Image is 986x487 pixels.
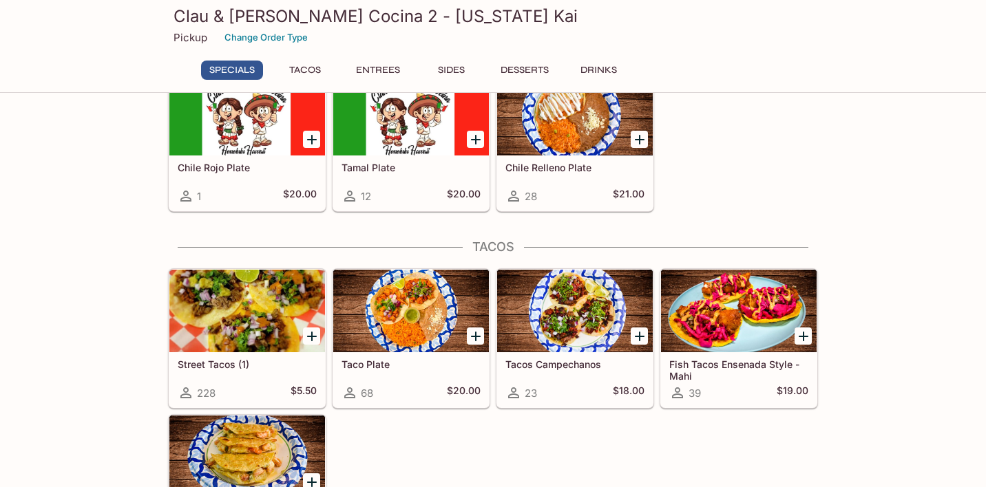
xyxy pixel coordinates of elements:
div: Chile Relleno Plate [497,73,653,155]
a: Fish Tacos Ensenada Style - Mahi39$19.00 [660,269,817,408]
div: Taco Plate [333,270,489,352]
button: Add Tacos Campechanos [631,327,648,345]
h5: Chile Rojo Plate [178,162,317,173]
div: Chile Rojo Plate [169,73,325,155]
a: Tamal Plate12$20.00 [333,72,490,211]
span: 39 [689,387,701,400]
h5: $21.00 [613,188,644,204]
h5: $18.00 [613,385,644,401]
a: Chile Rojo Plate1$20.00 [169,72,326,211]
button: Add Chile Relleno Plate [631,131,648,148]
button: Tacos [274,61,336,80]
span: 228 [197,387,216,400]
div: Tacos Campechanos [497,270,653,352]
button: Drinks [567,61,629,80]
button: Desserts [493,61,556,80]
button: Entrees [347,61,409,80]
span: 1 [197,190,201,203]
span: 23 [525,387,537,400]
button: Add Street Tacos (1) [303,327,320,345]
h5: $5.50 [291,385,317,401]
h5: Tacos Campechanos [505,358,644,370]
h5: $20.00 [447,188,481,204]
button: Add Taco Plate [467,327,484,345]
h5: Fish Tacos Ensenada Style - Mahi [669,358,808,381]
h3: Clau & [PERSON_NAME] Cocina 2 - [US_STATE] Kai [174,6,812,27]
span: 28 [525,190,537,203]
a: Tacos Campechanos23$18.00 [496,269,653,408]
button: Add Chile Rojo Plate [303,131,320,148]
button: Sides [420,61,482,80]
h5: Street Tacos (1) [178,358,317,370]
button: Add Fish Tacos Ensenada Style - Mahi [795,327,812,345]
button: Change Order Type [218,27,314,48]
a: Taco Plate68$20.00 [333,269,490,408]
h5: Taco Plate [342,358,481,370]
span: 12 [361,190,371,203]
h5: Tamal Plate [342,162,481,173]
h5: Chile Relleno Plate [505,162,644,173]
a: Chile Relleno Plate28$21.00 [496,72,653,211]
div: Fish Tacos Ensenada Style - Mahi [661,270,817,352]
a: Street Tacos (1)228$5.50 [169,269,326,408]
button: Specials [201,61,263,80]
h4: Tacos [168,239,818,255]
h5: $20.00 [447,385,481,401]
span: 68 [361,387,373,400]
h5: $20.00 [283,188,317,204]
div: Street Tacos (1) [169,270,325,352]
button: Add Tamal Plate [467,131,484,148]
div: Tamal Plate [333,73,489,155]
p: Pickup [174,31,207,44]
h5: $19.00 [777,385,808,401]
